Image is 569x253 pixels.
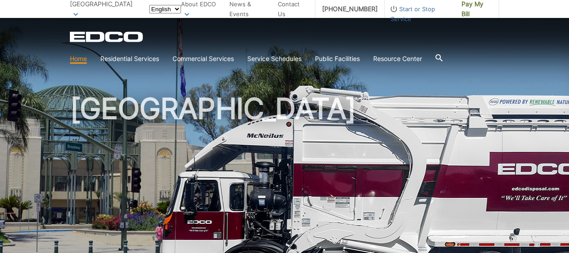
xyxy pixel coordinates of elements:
a: Commercial Services [172,54,234,64]
a: Residential Services [100,54,159,64]
a: Home [70,54,87,64]
a: EDCD logo. Return to the homepage. [70,31,144,42]
select: Select a language [149,5,181,13]
a: Service Schedules [247,54,302,64]
a: Resource Center [373,54,422,64]
a: Public Facilities [315,54,360,64]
